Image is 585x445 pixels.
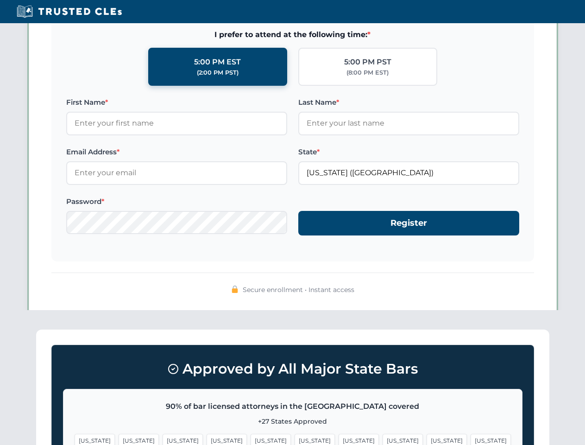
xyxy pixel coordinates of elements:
[243,285,354,295] span: Secure enrollment • Instant access
[298,146,519,158] label: State
[63,356,522,381] h3: Approved by All Major State Bars
[66,97,287,108] label: First Name
[66,112,287,135] input: Enter your first name
[14,5,125,19] img: Trusted CLEs
[66,29,519,41] span: I prefer to attend at the following time:
[75,416,511,426] p: +27 States Approved
[298,97,519,108] label: Last Name
[298,161,519,184] input: Florida (FL)
[66,146,287,158] label: Email Address
[298,112,519,135] input: Enter your last name
[75,400,511,413] p: 90% of bar licensed attorneys in the [GEOGRAPHIC_DATA] covered
[346,68,389,77] div: (8:00 PM EST)
[66,161,287,184] input: Enter your email
[66,196,287,207] label: Password
[194,56,241,68] div: 5:00 PM EST
[344,56,391,68] div: 5:00 PM PST
[298,211,519,235] button: Register
[231,286,239,293] img: 🔒
[197,68,239,77] div: (2:00 PM PST)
